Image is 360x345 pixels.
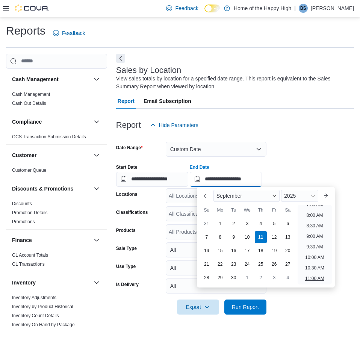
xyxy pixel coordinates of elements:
span: Feedback [175,5,198,12]
a: Feedback [163,1,201,16]
div: day-26 [268,258,280,270]
div: day-27 [282,258,294,270]
li: 10:00 AM [302,253,327,262]
span: GL Transactions [12,261,45,267]
button: Customer [12,151,91,159]
ul: Time [298,205,332,284]
a: Inventory Count Details [12,313,59,318]
span: Feedback [62,29,85,37]
li: 8:00 AM [303,211,326,220]
div: day-18 [255,245,267,257]
span: 2025 [284,193,296,199]
button: Previous Month [200,190,212,202]
label: Products [116,227,136,233]
div: Th [255,204,267,216]
label: Locations [116,191,138,197]
div: day-25 [255,258,267,270]
span: September [216,193,242,199]
div: Cash Management [6,90,107,111]
li: 8:30 AM [303,221,326,230]
div: day-2 [255,272,267,284]
div: day-5 [268,218,280,230]
a: GL Transactions [12,262,45,267]
div: day-31 [201,218,213,230]
button: Next month [320,190,332,202]
div: Compliance [6,132,107,144]
a: Inventory On Hand by Package [12,322,75,327]
input: Press the down key to open a popover containing a calendar. [116,172,188,187]
div: September, 2025 [200,217,295,284]
a: Inventory by Product Historical [12,304,73,309]
div: day-21 [201,258,213,270]
button: Finance [92,236,101,245]
div: day-3 [241,218,253,230]
span: Email Subscription [144,94,191,109]
div: day-29 [214,272,226,284]
span: Customer Queue [12,167,46,173]
div: day-8 [214,231,226,243]
div: day-14 [201,245,213,257]
a: Inventory Adjustments [12,295,56,300]
button: Hide Parameters [147,118,201,133]
span: Promotion Details [12,210,48,216]
div: Customer [6,166,107,178]
a: Promotions [12,219,35,224]
div: day-30 [228,272,240,284]
div: day-9 [228,231,240,243]
span: Hide Parameters [159,121,198,129]
button: Compliance [12,118,91,126]
button: Inventory [12,279,91,286]
div: Su [201,204,213,216]
div: day-10 [241,231,253,243]
button: Discounts & Promotions [12,185,91,192]
button: Next [116,54,125,63]
label: Sale Type [116,245,137,251]
span: Report [118,94,135,109]
li: 11:00 AM [302,274,327,283]
button: Finance [12,236,91,244]
button: Customer [92,151,101,160]
div: day-24 [241,258,253,270]
a: OCS Transaction Submission Details [12,134,86,139]
label: Is Delivery [116,281,139,287]
label: Start Date [116,164,138,170]
button: Cash Management [12,76,91,83]
h3: Inventory [12,279,36,286]
span: Export [182,300,215,315]
li: 9:00 AM [303,232,326,241]
button: All [166,242,266,257]
a: GL Account Totals [12,253,48,258]
div: Sa [282,204,294,216]
button: All [166,278,266,294]
div: Bilal Samuel-Melville [299,4,308,13]
label: Date Range [116,145,143,151]
button: Export [177,300,219,315]
li: 9:30 AM [303,242,326,251]
button: Inventory [92,278,101,287]
div: Mo [214,204,226,216]
p: [PERSON_NAME] [311,4,354,13]
button: Compliance [92,117,101,126]
button: Discounts & Promotions [92,184,101,193]
h3: Report [116,121,141,130]
div: day-1 [214,218,226,230]
h3: Discounts & Promotions [12,185,73,192]
div: day-16 [228,245,240,257]
div: day-22 [214,258,226,270]
button: Cash Management [92,75,101,84]
label: Classifications [116,209,148,215]
a: Promotion Details [12,210,48,215]
div: day-3 [268,272,280,284]
a: Discounts [12,201,32,206]
div: View sales totals by location for a specified date range. This report is equivalent to the Sales ... [116,75,350,91]
span: Cash Out Details [12,100,46,106]
li: 10:30 AM [302,263,327,272]
p: Home of the Happy High [234,4,291,13]
div: Tu [228,204,240,216]
h3: Compliance [12,118,42,126]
